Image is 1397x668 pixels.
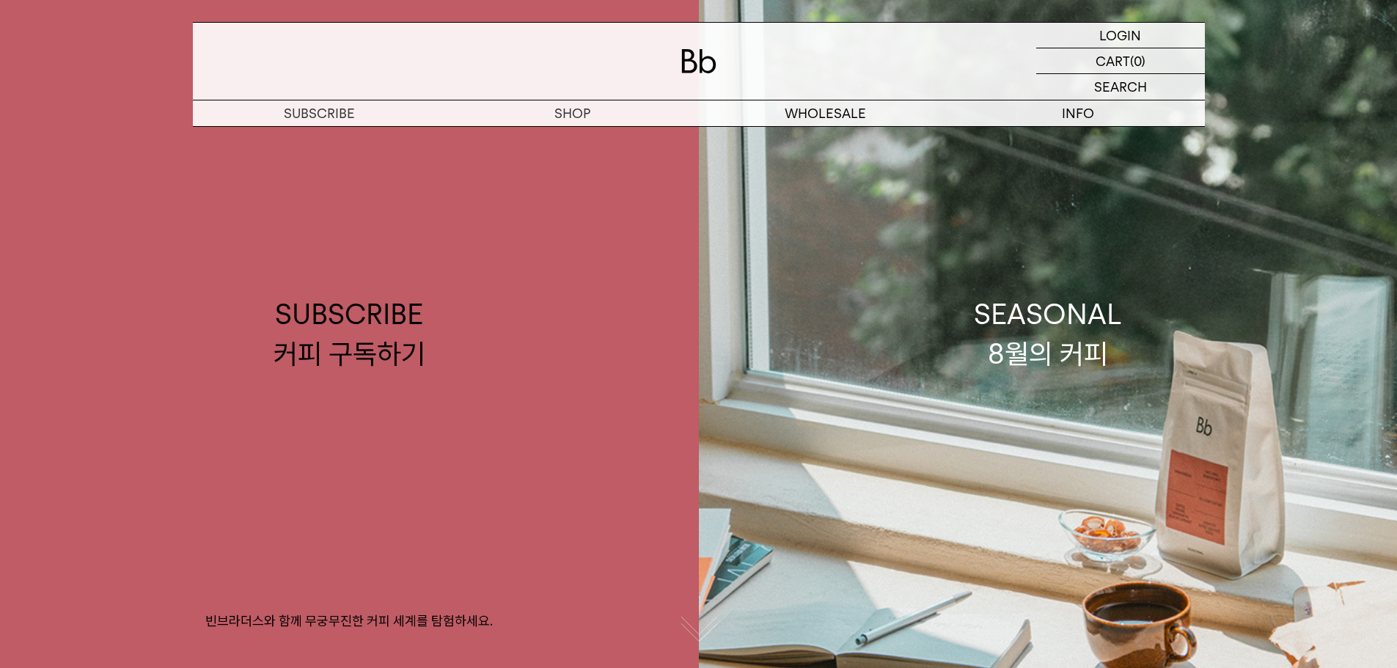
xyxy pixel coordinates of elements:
p: CART [1096,48,1130,73]
p: LOGIN [1099,23,1141,48]
p: INFO [952,100,1205,126]
a: LOGIN [1036,23,1205,48]
img: 로고 [681,49,716,73]
p: (0) [1130,48,1145,73]
p: SEARCH [1094,74,1147,100]
a: CART (0) [1036,48,1205,74]
p: WHOLESALE [699,100,952,126]
a: SUBSCRIBE [193,100,446,126]
div: SEASONAL 8월의 커피 [974,295,1122,372]
a: SHOP [446,100,699,126]
div: SUBSCRIBE 커피 구독하기 [274,295,425,372]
